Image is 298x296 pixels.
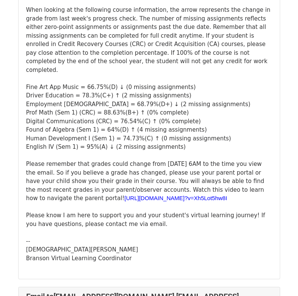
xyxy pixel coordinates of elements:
span: [URL][DOMAIN_NAME]? v=Xh5Lot5hw8I [125,195,227,201]
a: [URL][DOMAIN_NAME]?v=Xh5Lot5hw8I [125,195,227,201]
div: Fine Art App Music = 66.75%(D) ↓ (0 missing assignments) Driver Education = 78.3%(C+) ↑ (2 missin... [26,83,272,151]
div: [DEMOGRAPHIC_DATA][PERSON_NAME] [26,245,272,263]
iframe: Chat Widget [260,259,298,296]
div: Please remember that grades could change from [DATE] 6AM to the time you view the email. So if yo... [26,160,272,203]
div: Branson Virtual Learning Coordinator [26,254,272,263]
div: Please know I am here to support you and your student's virtual learning journey! If you have que... [26,203,272,229]
div: When looking at the following course information, the arrow represents the change in grade from l... [26,6,272,74]
span: -- [26,238,30,245]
